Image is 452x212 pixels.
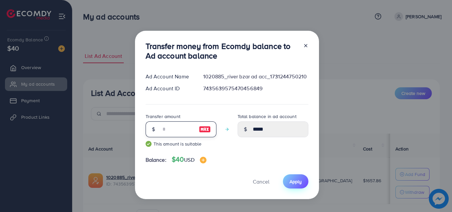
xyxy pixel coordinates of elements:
[238,113,296,120] label: Total balance in ad account
[200,157,206,163] img: image
[146,141,216,147] small: This amount is suitable
[290,178,302,185] span: Apply
[283,174,308,189] button: Apply
[146,141,152,147] img: guide
[172,155,206,164] h4: $40
[146,156,166,164] span: Balance:
[245,174,278,189] button: Cancel
[140,85,198,92] div: Ad Account ID
[199,125,211,133] img: image
[146,113,180,120] label: Transfer amount
[253,178,269,185] span: Cancel
[146,41,298,61] h3: Transfer money from Ecomdy balance to Ad account balance
[198,85,313,92] div: 7435639575470456849
[198,73,313,80] div: 1020885_river bzar ad acc_1731244750210
[140,73,198,80] div: Ad Account Name
[184,156,194,163] span: USD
